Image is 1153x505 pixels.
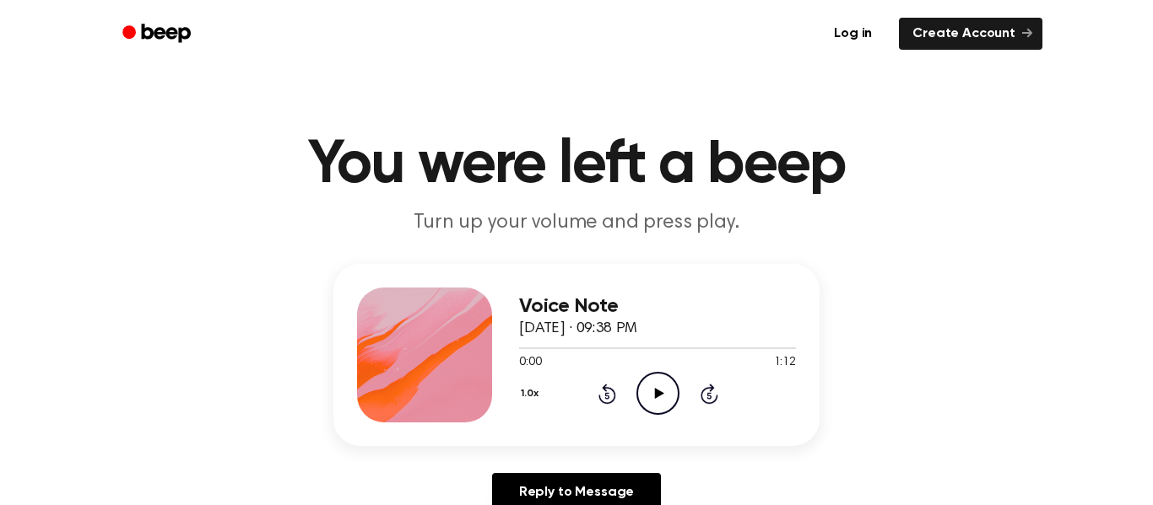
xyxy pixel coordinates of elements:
a: Beep [111,18,206,51]
span: 1:12 [774,354,796,372]
h1: You were left a beep [144,135,1009,196]
a: Log in [817,14,889,53]
p: Turn up your volume and press play. [252,209,901,237]
button: 1.0x [519,379,544,408]
a: Create Account [899,18,1042,50]
h3: Voice Note [519,295,796,318]
span: [DATE] · 09:38 PM [519,321,637,336]
span: 0:00 [519,354,541,372]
